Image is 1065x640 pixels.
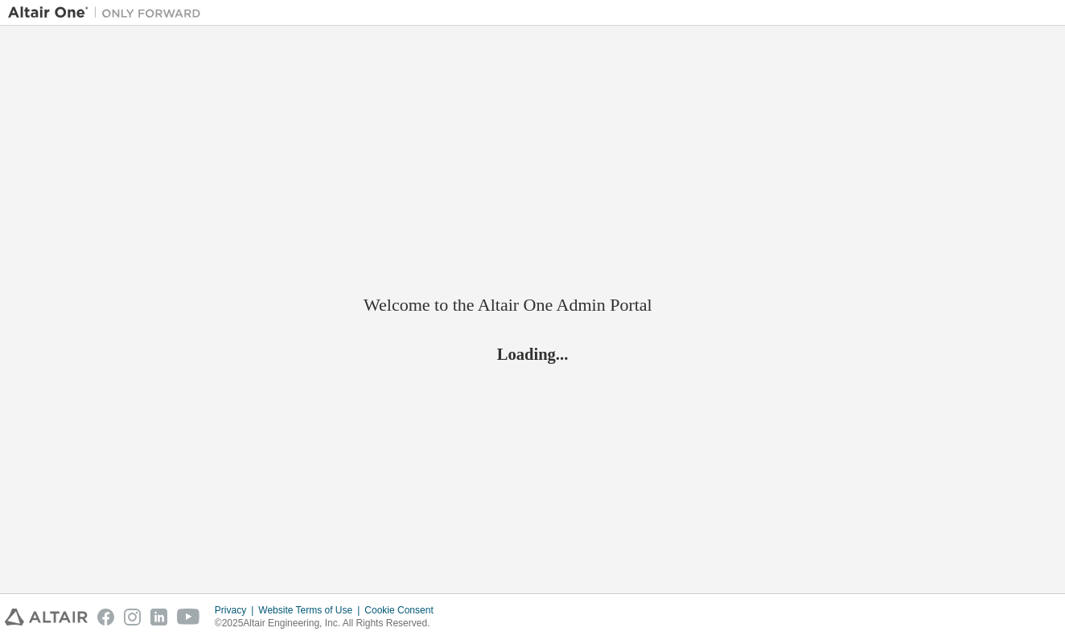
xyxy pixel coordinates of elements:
img: youtube.svg [177,609,200,626]
img: linkedin.svg [150,609,167,626]
img: instagram.svg [124,609,141,626]
img: facebook.svg [97,609,114,626]
div: Website Terms of Use [258,604,364,617]
div: Privacy [215,604,258,617]
h2: Loading... [364,343,701,364]
div: Cookie Consent [364,604,442,617]
p: © 2025 Altair Engineering, Inc. All Rights Reserved. [215,617,443,630]
h2: Welcome to the Altair One Admin Portal [364,294,701,316]
img: altair_logo.svg [5,609,88,626]
img: Altair One [8,5,209,21]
